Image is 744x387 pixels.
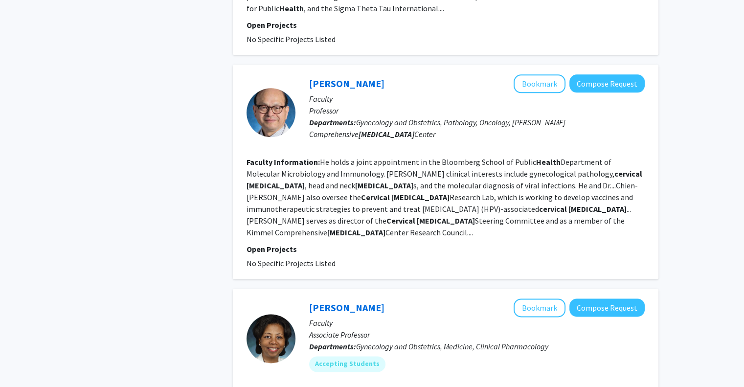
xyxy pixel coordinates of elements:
b: Departments: [309,341,356,351]
p: Professor [309,105,645,116]
button: Add TC Wu to Bookmarks [514,74,565,93]
button: Compose Request to Jenell Coleman [569,298,645,317]
b: Faculty Information: [247,157,320,167]
b: Health [279,3,304,13]
b: Cervical [386,216,415,226]
iframe: Chat [7,343,42,380]
a: [PERSON_NAME] [309,301,384,314]
b: [MEDICAL_DATA] [327,228,385,237]
span: No Specific Projects Listed [247,258,336,268]
p: Open Projects [247,19,645,31]
span: Gynecology and Obstetrics, Pathology, Oncology, [PERSON_NAME] Comprehensive Center [309,117,565,139]
b: [MEDICAL_DATA] [391,192,450,202]
b: cervical [539,204,567,214]
button: Add Jenell Coleman to Bookmarks [514,298,565,317]
b: [MEDICAL_DATA] [417,216,475,226]
mat-chip: Accepting Students [309,356,385,372]
b: cervical [614,169,642,179]
span: No Specific Projects Listed [247,34,336,44]
b: [MEDICAL_DATA] [568,204,627,214]
b: Health [536,157,561,167]
b: Cervical [361,192,390,202]
p: Open Projects [247,243,645,255]
b: [MEDICAL_DATA] [355,181,413,190]
b: Departments: [309,117,356,127]
p: Associate Professor [309,329,645,341]
fg-read-more: He holds a joint appointment in the Bloomberg School of Public Department of Molecular Microbiolo... [247,157,642,237]
span: Gynecology and Obstetrics, Medicine, Clinical Pharmacology [356,341,548,351]
b: [MEDICAL_DATA] [247,181,305,190]
button: Compose Request to TC Wu [569,74,645,92]
p: Faculty [309,317,645,329]
p: Faculty [309,93,645,105]
b: [MEDICAL_DATA] [359,129,414,139]
a: [PERSON_NAME] [309,77,384,90]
